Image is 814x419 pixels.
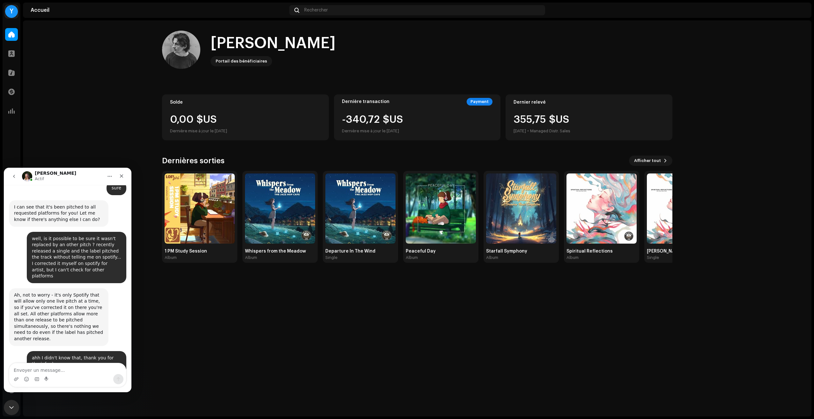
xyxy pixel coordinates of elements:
[31,8,287,13] div: Accueil
[162,94,329,140] re-o-card-value: Solde
[162,31,200,69] img: 2f6d4b66-d7d7-4ebd-be22-c4bd6ae8fd36
[23,183,122,203] div: ahh I didn't know that, thank you for the info :)
[10,209,15,214] button: Télécharger la pièce jointe
[506,94,672,140] re-o-card-value: Dernier relevé
[165,249,235,254] div: 1 PM Study Session
[342,99,389,104] div: Dernière transaction
[5,195,122,206] textarea: Envoyer un message...
[211,33,336,54] div: [PERSON_NAME]
[5,183,122,204] div: Yoann dit…
[566,249,637,254] div: Spiritual Reflections
[406,173,476,244] img: 63c65d70-3b8c-497f-98a4-63e75e3ff302
[4,168,131,392] iframe: Intercom live chat
[566,173,637,244] img: c62c979b-69fc-4ae1-9f31-89ce91e0ecc1
[530,127,570,135] div: Managed Distr. Sales
[4,400,19,415] iframe: Intercom live chat
[5,5,18,18] div: Y
[647,255,659,260] div: Single
[486,249,556,254] div: Starfall Symphony
[162,156,225,166] h3: Dernières sorties
[165,255,177,260] div: Album
[245,173,315,244] img: a0c05d5e-50ec-4f40-92f0-872db95a00f4
[165,173,235,244] img: 128f541d-f8db-449a-885e-ee9addabc042
[647,249,717,254] div: [PERSON_NAME]
[41,209,46,214] button: Start recording
[325,173,396,244] img: b6980a8d-8e1c-42a4-b365-b38002ec9786
[629,156,672,166] button: Afficher tout
[342,127,403,135] div: Dernière mise à jour le [DATE]
[406,255,418,260] div: Album
[30,209,35,214] button: Sélectionneur de fichier gif
[28,187,117,200] div: ahh I didn't know that, thank you for the info :)
[325,249,396,254] div: Departure In The Wind
[514,127,526,135] div: [DATE]
[486,255,498,260] div: Album
[325,255,337,260] div: Single
[406,249,476,254] div: Peaceful Day
[566,255,579,260] div: Album
[216,57,267,65] div: Portail des bénéficiaires
[245,249,315,254] div: Whispers from the Meadow
[486,173,556,244] img: bc18b041-9f1c-4aaa-99c3-39c47e55f2e9
[634,154,661,167] span: Afficher tout
[245,255,257,260] div: Album
[514,100,664,105] div: Dernier relevé
[304,8,328,13] span: Rechercher
[794,5,804,15] img: 2f6d4b66-d7d7-4ebd-be22-c4bd6ae8fd36
[527,127,529,135] div: •
[20,209,25,214] button: Sélectionneur d’emoji
[109,206,120,217] button: Envoyer un message…
[467,98,492,106] div: Payment
[647,173,717,244] img: c1b2bc24-2c8c-498f-a5be-8d06305e28e5
[170,127,321,135] div: Dernière mise à jour le [DATE]
[170,100,321,105] div: Solde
